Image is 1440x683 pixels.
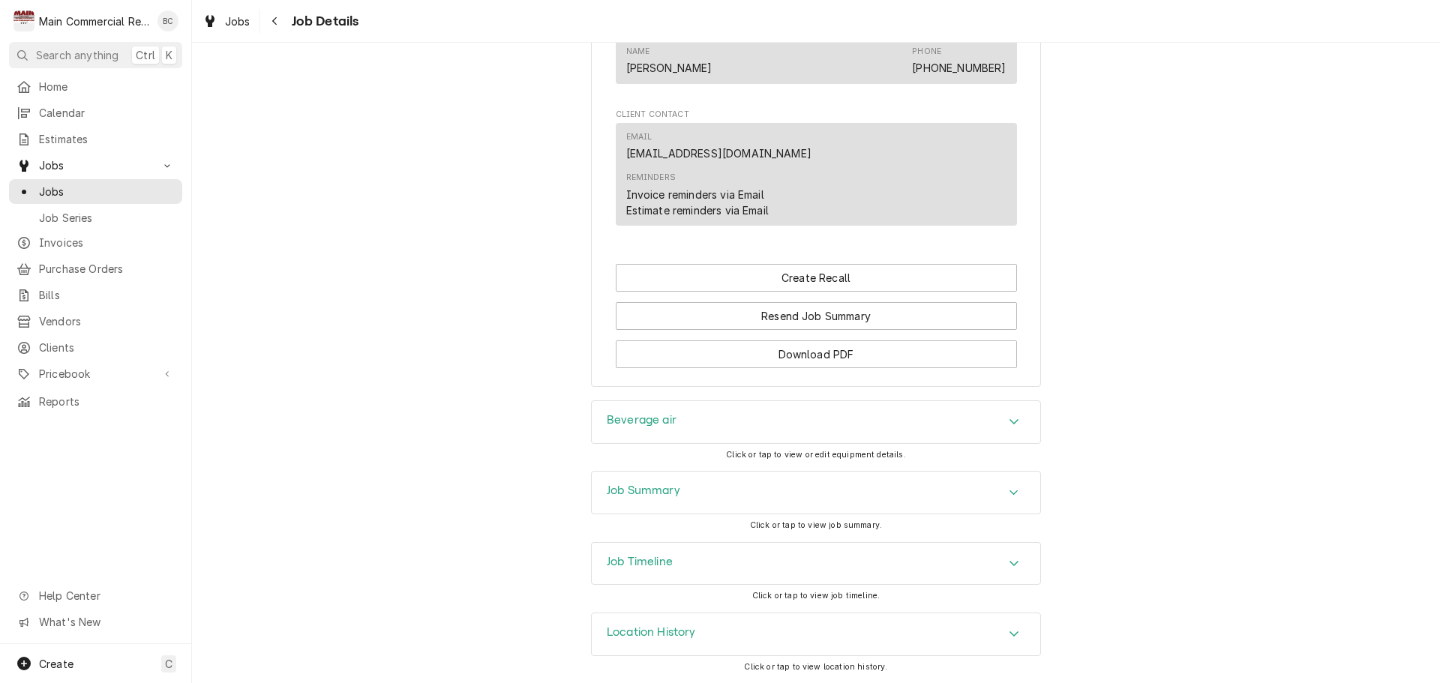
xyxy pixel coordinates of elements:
[912,61,1006,74] a: [PHONE_NUMBER]
[592,613,1040,655] div: Accordion Header
[9,309,182,334] a: Vendors
[39,394,175,409] span: Reports
[616,123,1017,226] div: Contact
[165,656,172,672] span: C
[616,340,1017,368] button: Download PDF
[39,13,149,29] div: Main Commercial Refrigeration Service
[13,10,34,31] div: M
[616,330,1017,368] div: Button Group Row
[616,292,1017,330] div: Button Group Row
[9,127,182,151] a: Estimates
[752,591,880,601] span: Click or tap to view job timeline.
[592,613,1040,655] button: Accordion Details Expand Trigger
[136,47,155,63] span: Ctrl
[39,588,173,604] span: Help Center
[9,42,182,68] button: Search anythingCtrlK
[616,264,1017,292] div: Button Group Row
[9,335,182,360] a: Clients
[744,662,887,672] span: Click or tap to view location history.
[626,147,811,160] a: [EMAIL_ADDRESS][DOMAIN_NAME]
[912,46,1006,76] div: Phone
[626,131,811,161] div: Email
[287,11,359,31] span: Job Details
[750,520,882,530] span: Click or tap to view job summary.
[196,9,256,34] a: Jobs
[9,179,182,204] a: Jobs
[39,210,175,226] span: Job Series
[592,543,1040,585] button: Accordion Details Expand Trigger
[626,60,712,76] div: [PERSON_NAME]
[592,543,1040,585] div: Accordion Header
[9,256,182,281] a: Purchase Orders
[616,123,1017,232] div: Client Contact List
[157,10,178,31] div: Bookkeeper Main Commercial's Avatar
[607,413,676,427] h3: Beverage air
[157,10,178,31] div: BC
[607,484,680,498] h3: Job Summary
[592,401,1040,443] button: Accordion Details Expand Trigger
[9,74,182,99] a: Home
[39,340,175,355] span: Clients
[592,472,1040,514] button: Accordion Details Expand Trigger
[263,9,287,33] button: Navigate back
[39,79,175,94] span: Home
[39,105,175,121] span: Calendar
[626,172,769,217] div: Reminders
[39,184,175,199] span: Jobs
[626,172,676,184] div: Reminders
[39,313,175,329] span: Vendors
[726,450,906,460] span: Click or tap to view or edit equipment details.
[592,472,1040,514] div: Accordion Header
[9,205,182,230] a: Job Series
[626,202,769,218] div: Estimate reminders via Email
[39,261,175,277] span: Purchase Orders
[616,37,1017,83] div: Contact
[9,610,182,634] a: Go to What's New
[9,100,182,125] a: Calendar
[616,264,1017,368] div: Button Group
[9,153,182,178] a: Go to Jobs
[591,400,1041,444] div: Beverage air
[225,13,250,29] span: Jobs
[607,555,673,569] h3: Job Timeline
[591,542,1041,586] div: Job Timeline
[616,109,1017,232] div: Client Contact
[626,46,712,76] div: Name
[912,46,941,58] div: Phone
[616,264,1017,292] button: Create Recall
[591,613,1041,656] div: Location History
[39,235,175,250] span: Invoices
[36,47,118,63] span: Search anything
[616,302,1017,330] button: Resend Job Summary
[9,361,182,386] a: Go to Pricebook
[626,131,652,143] div: Email
[626,46,650,58] div: Name
[591,471,1041,514] div: Job Summary
[9,283,182,307] a: Bills
[9,389,182,414] a: Reports
[39,614,173,630] span: What's New
[616,23,1017,91] div: Job Contact
[616,109,1017,121] span: Client Contact
[39,157,152,173] span: Jobs
[39,658,73,670] span: Create
[626,187,764,202] div: Invoice reminders via Email
[9,583,182,608] a: Go to Help Center
[13,10,34,31] div: Main Commercial Refrigeration Service's Avatar
[39,287,175,303] span: Bills
[616,37,1017,90] div: Job Contact List
[39,366,152,382] span: Pricebook
[607,625,696,640] h3: Location History
[39,131,175,147] span: Estimates
[9,230,182,255] a: Invoices
[166,47,172,63] span: K
[592,401,1040,443] div: Accordion Header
